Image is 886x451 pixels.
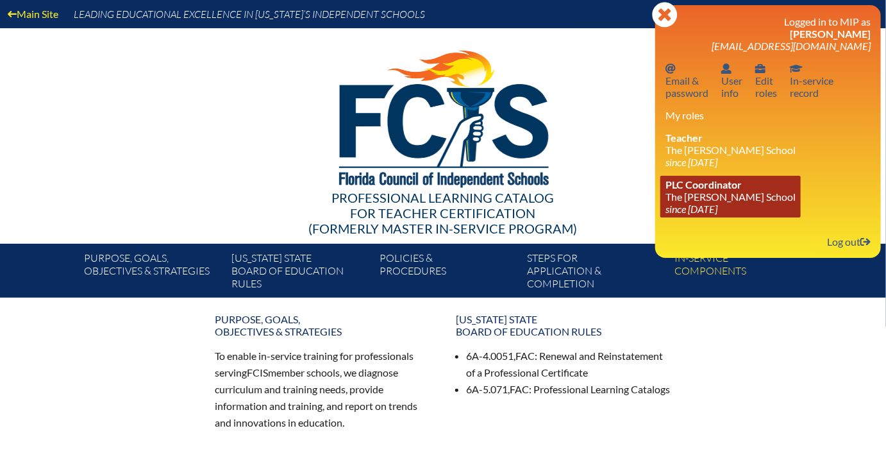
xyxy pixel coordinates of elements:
[522,249,669,298] a: Steps forapplication & completion
[215,348,430,430] p: To enable in-service training for professionals serving member schools, we diagnose curriculum an...
[515,350,535,362] span: FAC
[712,40,871,52] span: [EMAIL_ADDRESS][DOMAIN_NAME]
[860,237,871,247] svg: Log out
[750,60,782,101] a: User infoEditroles
[207,308,438,343] a: Purpose, goals,objectives & strategies
[466,348,671,381] li: 6A-4.0051, : Renewal and Reinstatement of a Professional Certificate
[785,60,839,101] a: In-service recordIn-servicerecord
[652,2,678,28] svg: Close
[74,190,812,236] div: Professional Learning Catalog (formerly Master In-service Program)
[374,249,522,298] a: Policies &Procedures
[822,233,876,250] a: Log outLog out
[247,366,268,379] span: FCIS
[79,249,226,298] a: Purpose, goals,objectives & strategies
[670,249,817,298] a: In-servicecomponents
[510,383,529,395] span: FAC
[660,60,714,101] a: Email passwordEmail &password
[448,308,679,343] a: [US_STATE] StateBoard of Education rules
[790,28,871,40] span: [PERSON_NAME]
[665,156,717,168] i: since [DATE]
[665,132,703,144] span: Teacher
[665,132,871,168] li: The [PERSON_NAME] School
[665,178,742,191] span: PLC Coordinator
[660,176,801,217] a: PLC Coordinator The [PERSON_NAME] School since [DATE]
[466,381,671,398] li: 6A-5.071, : Professional Learning Catalogs
[665,15,871,52] h3: Logged in to MIP as
[790,64,803,74] svg: In-service record
[226,249,374,298] a: [US_STATE] StateBoard of Education rules
[755,64,765,74] svg: User info
[665,109,871,121] h3: My roles
[351,205,536,221] span: for Teacher Certification
[716,60,748,101] a: User infoUserinfo
[311,28,576,203] img: FCISlogo221.eps
[721,64,731,74] svg: User info
[665,203,717,215] i: since [DATE]
[3,5,63,22] a: Main Site
[665,64,676,74] svg: Email password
